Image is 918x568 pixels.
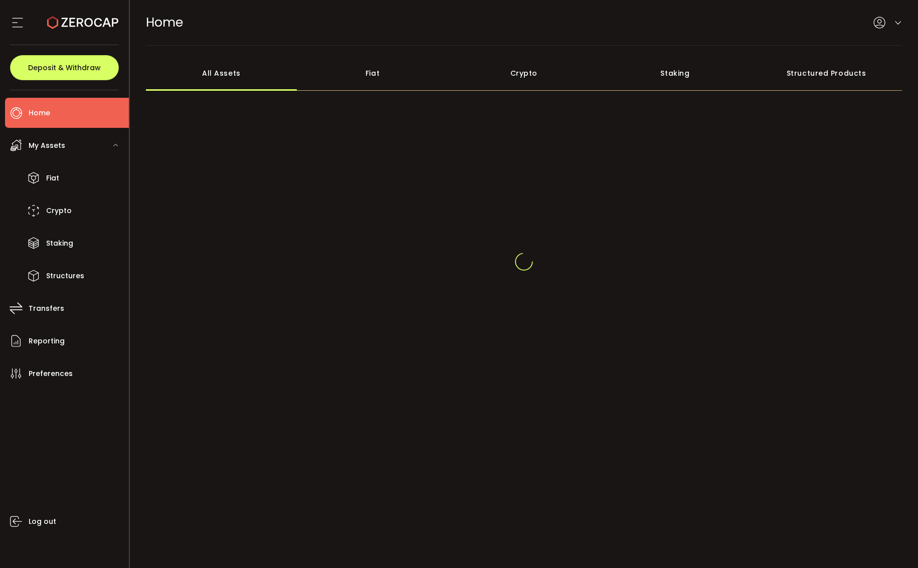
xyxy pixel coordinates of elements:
span: Staking [46,236,73,251]
div: All Assets [146,56,297,91]
div: Staking [600,56,751,91]
span: Crypto [46,204,72,218]
span: Fiat [46,171,59,185]
div: Crypto [448,56,600,91]
div: Fiat [297,56,448,91]
span: Reporting [29,334,65,348]
span: Home [146,14,183,31]
button: Deposit & Withdraw [10,55,119,80]
span: Transfers [29,301,64,316]
div: Structured Products [751,56,902,91]
span: Home [29,106,50,120]
span: Preferences [29,366,73,381]
span: Structures [46,269,84,283]
span: My Assets [29,138,65,153]
span: Deposit & Withdraw [28,64,101,71]
span: Log out [29,514,56,529]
